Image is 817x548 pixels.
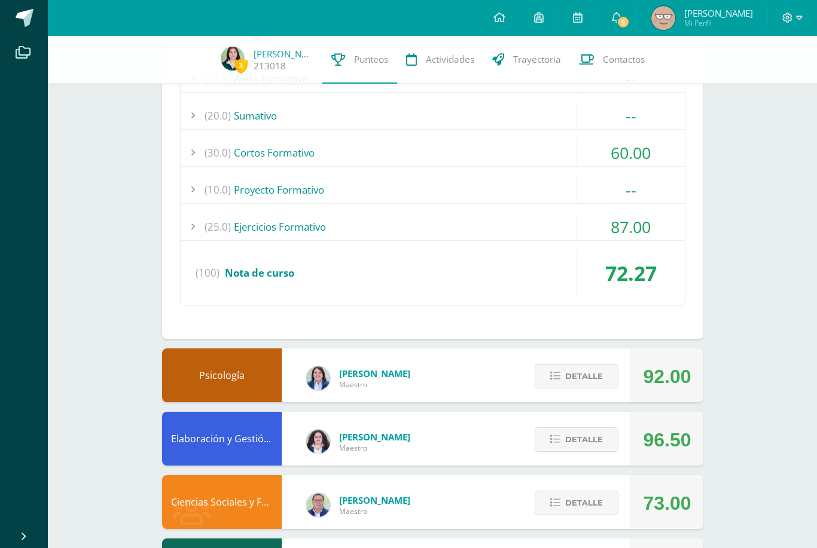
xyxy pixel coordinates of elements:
[234,58,248,73] span: 3
[181,213,685,240] div: Ejercicios Formativo
[339,506,410,516] span: Maestro
[162,475,282,529] div: Ciencias Sociales y Formación Ciudadana 4
[162,348,282,402] div: Psicología
[617,16,630,29] span: 9
[651,6,675,30] img: 1d5ff08e5e634c33347504321c809827.png
[513,53,561,66] span: Trayectoria
[205,176,231,203] span: (10.0)
[577,139,685,166] div: 60.00
[339,368,410,379] span: [PERSON_NAME]
[643,350,691,403] div: 92.00
[339,379,410,390] span: Maestro
[181,102,685,129] div: Sumativo
[306,430,330,454] img: ba02aa29de7e60e5f6614f4096ff8928.png
[684,7,753,19] span: [PERSON_NAME]
[577,213,685,240] div: 87.00
[162,412,282,466] div: Elaboración y Gestión de Proyectos
[196,250,220,296] span: (100)
[397,36,483,84] a: Actividades
[181,176,685,203] div: Proyecto Formativo
[483,36,570,84] a: Trayectoria
[535,491,618,515] button: Detalle
[535,364,618,388] button: Detalle
[643,413,691,467] div: 96.50
[577,102,685,129] div: --
[426,53,474,66] span: Actividades
[565,365,603,387] span: Detalle
[570,36,654,84] a: Contactos
[339,431,410,443] span: [PERSON_NAME]
[306,366,330,390] img: 101204560ce1c1800cde82bcd5e5712f.png
[181,139,685,166] div: Cortos Formativo
[306,493,330,517] img: c1c1b07ef08c5b34f56a5eb7b3c08b85.png
[684,18,753,28] span: Mi Perfil
[577,250,685,296] div: 72.27
[577,176,685,203] div: --
[225,266,294,280] span: Nota de curso
[535,427,618,452] button: Detalle
[354,53,388,66] span: Punteos
[603,53,645,66] span: Contactos
[565,492,603,514] span: Detalle
[643,476,691,530] div: 73.00
[205,213,231,240] span: (25.0)
[254,48,313,60] a: [PERSON_NAME]
[339,494,410,506] span: [PERSON_NAME]
[205,102,231,129] span: (20.0)
[221,47,245,71] img: 4935db1020889ec8a770b94a1ae4485b.png
[565,428,603,451] span: Detalle
[205,139,231,166] span: (30.0)
[322,36,397,84] a: Punteos
[339,443,410,453] span: Maestro
[254,60,286,72] a: 213018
